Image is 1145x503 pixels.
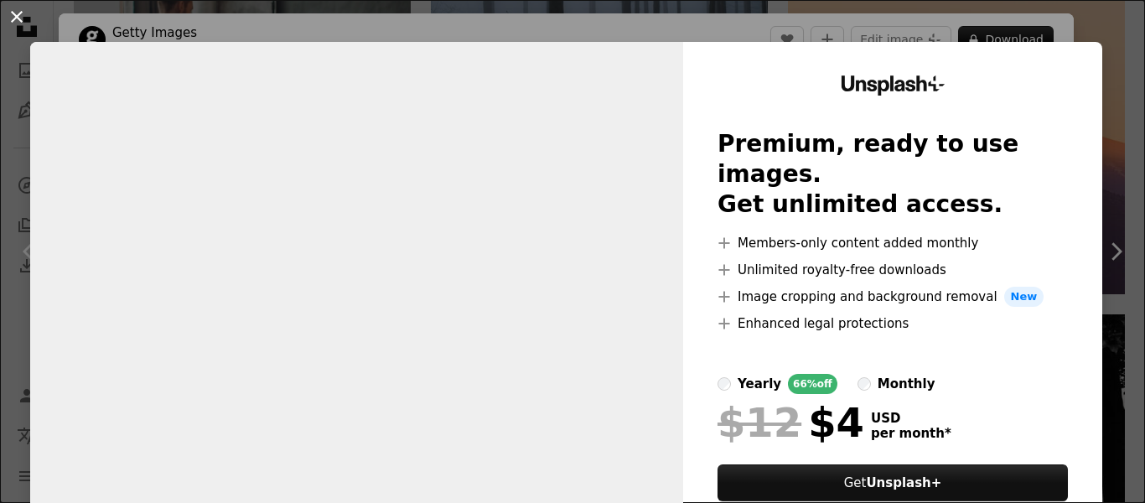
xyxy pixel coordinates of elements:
li: Members-only content added monthly [718,233,1068,253]
h2: Premium, ready to use images. Get unlimited access. [718,129,1068,220]
span: USD [871,411,951,426]
li: Unlimited royalty-free downloads [718,260,1068,280]
span: per month * [871,426,951,441]
div: 66% off [788,374,837,394]
strong: Unsplash+ [866,475,941,490]
span: $12 [718,401,801,444]
input: yearly66%off [718,377,731,391]
li: Image cropping and background removal [718,287,1068,307]
div: $4 [718,401,864,444]
div: yearly [738,374,781,394]
li: Enhanced legal protections [718,314,1068,334]
div: monthly [878,374,935,394]
button: GetUnsplash+ [718,464,1068,501]
span: New [1004,287,1044,307]
input: monthly [857,377,871,391]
